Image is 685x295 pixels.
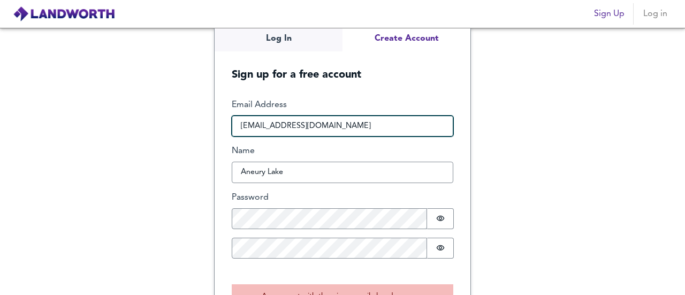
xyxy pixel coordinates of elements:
[427,238,454,259] button: Show password
[342,25,470,51] button: Create Account
[638,3,672,25] button: Log in
[215,51,470,82] h5: Sign up for a free account
[215,25,342,51] button: Log In
[13,6,115,22] img: logo
[232,145,453,157] label: Name
[232,192,453,204] label: Password
[642,6,668,21] span: Log in
[232,116,453,137] input: How can we reach you?
[590,3,629,25] button: Sign Up
[427,208,454,229] button: Show password
[594,6,625,21] span: Sign Up
[232,99,453,111] label: Email Address
[232,162,453,183] input: What should we call you?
